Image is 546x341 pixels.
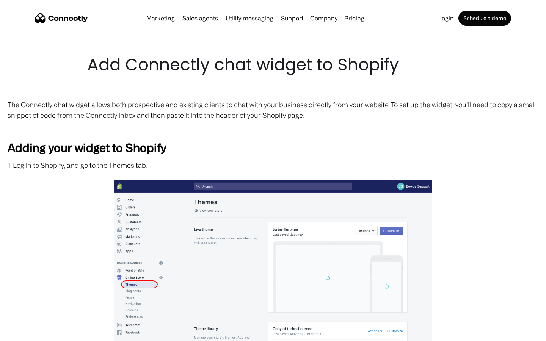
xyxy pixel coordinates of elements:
[8,160,538,170] p: 1. Log in to Shopify, and go to the Themes tab.
[15,328,45,338] ul: Language list
[458,11,511,26] a: Schedule a demo
[8,99,538,120] p: The Connectly chat widget allows both prospective and existing clients to chat with your business...
[435,15,457,21] a: Login
[143,15,178,21] a: Marketing
[223,15,276,21] a: Utility messaging
[87,53,459,77] h1: Add Connectly chat widget to Shopify
[8,141,166,154] strong: Adding your widget to Shopify
[179,15,221,21] a: Sales agents
[8,328,45,338] aside: Language selected: English
[310,13,337,23] div: Company
[341,15,367,21] a: Pricing
[278,15,306,21] a: Support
